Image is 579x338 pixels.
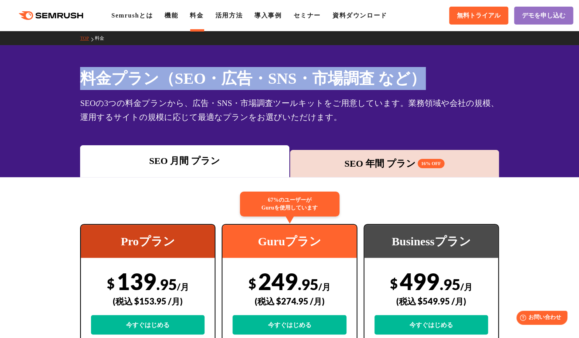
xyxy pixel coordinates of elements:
a: 機能 [164,12,178,19]
div: SEO 月間 プラン [84,154,285,168]
div: SEO 年間 プラン [294,157,495,171]
span: デモを申し込む [522,12,565,20]
span: /月 [460,282,472,292]
a: 活用方法 [215,12,243,19]
a: Semrushとは [111,12,153,19]
div: 249 [233,268,346,334]
iframe: Help widget launcher [510,308,570,329]
a: 料金 [95,35,110,41]
span: $ [107,275,115,291]
div: Businessプラン [364,225,498,258]
span: 無料トライアル [457,12,500,20]
span: 16% OFF [418,159,444,168]
span: $ [390,275,398,291]
span: $ [248,275,256,291]
a: セミナー [293,12,320,19]
a: 今すぐはじめる [374,315,488,334]
a: 今すぐはじめる [91,315,205,334]
a: 導入事例 [254,12,282,19]
div: 499 [374,268,488,334]
div: 67%のユーザーが Guruを使用しています [240,192,339,217]
span: /月 [177,282,189,292]
div: Proプラン [81,225,215,258]
div: (税込 $153.95 /月) [91,287,205,315]
span: /月 [318,282,331,292]
div: SEOの3つの料金プランから、広告・SNS・市場調査ツールキットをご用意しています。業務領域や会社の規模、運用するサイトの規模に応じて最適なプランをお選びいただけます。 [80,96,499,124]
span: .95 [298,275,318,293]
a: 料金 [190,12,203,19]
div: 139 [91,268,205,334]
a: TOP [80,35,94,41]
a: 今すぐはじめる [233,315,346,334]
a: デモを申し込む [514,7,573,25]
a: 資料ダウンロード [332,12,387,19]
a: 無料トライアル [449,7,508,25]
span: .95 [156,275,177,293]
div: Guruプラン [222,225,356,258]
span: .95 [439,275,460,293]
div: (税込 $274.95 /月) [233,287,346,315]
div: (税込 $549.95 /月) [374,287,488,315]
h1: 料金プラン（SEO・広告・SNS・市場調査 など） [80,67,499,90]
